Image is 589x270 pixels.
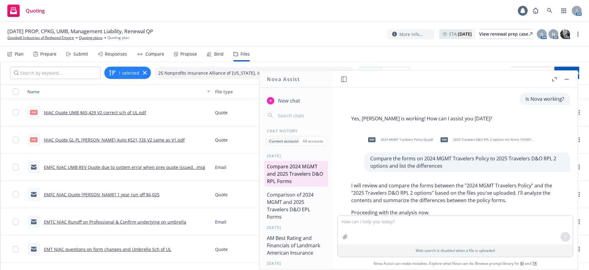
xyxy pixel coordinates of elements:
div: [DATE] [260,225,333,230]
span: Quote [215,109,228,116]
span: Email [215,219,226,225]
span: N [552,31,555,37]
span: pdf [368,137,375,142]
a: more [576,245,583,253]
span: G [540,31,543,37]
span: Quote [215,191,228,198]
button: AM Best Rating and Financials of Landmark American Insurance [264,233,328,258]
div: Compare [145,52,164,57]
p: Current account [269,139,298,144]
a: EMFC NIAC Quote [PERSON_NAME] 1 year run off $6,025 [44,192,160,198]
span: ETA : [449,31,472,37]
a: more [576,163,583,171]
span: Copy logging email [511,70,551,76]
a: Report a Bug [529,5,542,17]
input: Search by keyword... [10,67,101,79]
span: [DATE] PROP, CPKG, UMB, Management Liability, Renewal QP [7,28,153,35]
a: NIAC Quote GL PL [PERSON_NAME] Auto $521,726 V2 same as V1.pdf [44,137,185,143]
div: pdf2024 MGMT Travelers Policy (6).pdf [364,132,434,147]
div: Propose [180,52,197,57]
span: Email [215,164,226,170]
span: pdf [30,110,37,115]
span: Upload files [554,70,579,76]
a: more [576,218,583,225]
strong: [DATE] [458,31,472,37]
p: Web search is disabled when a file is uploaded [341,248,569,253]
span: Active [364,69,376,76]
input: Select all [13,88,19,95]
input: Toggle Row Selected [13,164,19,170]
input: Search chats [277,111,325,120]
div: Prepare [40,52,56,57]
p: Yes, [PERSON_NAME] is working! How can I assist you [DATE]? [351,115,492,122]
a: Search [544,5,556,17]
a: more [574,30,582,38]
button: More info... [387,29,434,39]
input: Toggle Row Selected [13,109,19,115]
img: photo [560,29,570,39]
span: 25 Nonprofits Insurance Alliance of [US_STATE], Inc. (NIAC) - GL Auto Prof [PERSON_NAME] [158,70,344,76]
a: EMFC NIAC UMB REV Quote due to system error when prev quote issued. .msg [44,164,205,170]
button: 1 selected [109,69,139,76]
div: pdf2025 Travelers D&O EPL 2 options incl forms 107687346_QUOTE_LETTER.pdf [437,132,535,147]
a: Switch app [558,5,570,17]
p: I will review and compare the forms between the "2024 MGMT Travelers Policy" and the "2025 Travel... [351,182,564,204]
span: Quoting [26,8,45,13]
span: Nova Assist can make mistakes. Explore what Nova can do: Browse prompt library for and [374,257,537,270]
button: New chat [264,95,328,106]
input: Toggle Row Selected [13,191,19,198]
div: File type [215,88,290,95]
span: Quote [215,246,228,252]
div: Responses [105,52,127,57]
span: 2025 Travelers D&O EPL 2 options incl forms 107687346_QUOTE_LETTER.pdf [453,138,533,142]
a: more [576,136,583,143]
div: [DATE] [260,261,333,266]
span: More info... [399,31,423,37]
button: Comparison of 2024 MGMT and 2025 Travelers D&O EPL Forms [264,189,328,222]
h1: Nova Assist [267,76,300,83]
input: Toggle Row Selected [13,137,19,143]
span: Quoting plan [107,35,129,41]
span: Archived [386,69,404,76]
input: Toggle Row Selected [13,219,19,225]
a: BI [520,261,524,266]
a: TR [532,261,537,266]
div: Bind [214,52,224,57]
a: Quoting plans [79,35,102,41]
p: All accounts [303,139,323,144]
a: View renewal prep case [479,29,533,39]
button: Upload files [554,67,579,79]
div: Chat History [260,128,333,134]
div: Files [241,52,250,57]
a: EMTC NIAC Runoff on Professional & Confirm underlying on umbrella [44,219,186,225]
button: Name [25,84,213,99]
a: more [576,109,583,116]
div: Name [27,88,203,95]
div: [DATE] [260,153,333,158]
button: Copy logging email [511,67,551,79]
span: 2024 MGMT Travelers Policy (6).pdf [381,138,433,142]
input: Toggle Row Selected [13,246,19,252]
div: Plan [15,52,24,57]
a: EMT NIAC questions on form changes and Umbrella Sch of UL [44,246,171,252]
button: Compare 2024 MGMT and 2025 Travelers D&O RPL Forms [264,161,328,187]
p: Proceeding with the analysis now. [351,209,564,216]
div: Submit [73,52,88,57]
span: Quote [215,137,228,143]
span: New chat [277,97,300,104]
button: File type [213,84,299,99]
a: NIAC Quote UMB $65,429 V2 correct sch of UL.pdf [44,110,146,115]
a: Quoting [5,2,47,19]
a: Goodwill Industries of Redwood Empire [7,35,74,41]
span: pdf [30,137,37,142]
a: more [576,191,583,198]
p: Compare the forms on 2024 MGMT Travelers Policy to 2025 Travelers D&O RPL 2 options and list the ... [370,155,564,170]
p: Is Nova working? [525,95,564,103]
span: pdf [441,137,448,142]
